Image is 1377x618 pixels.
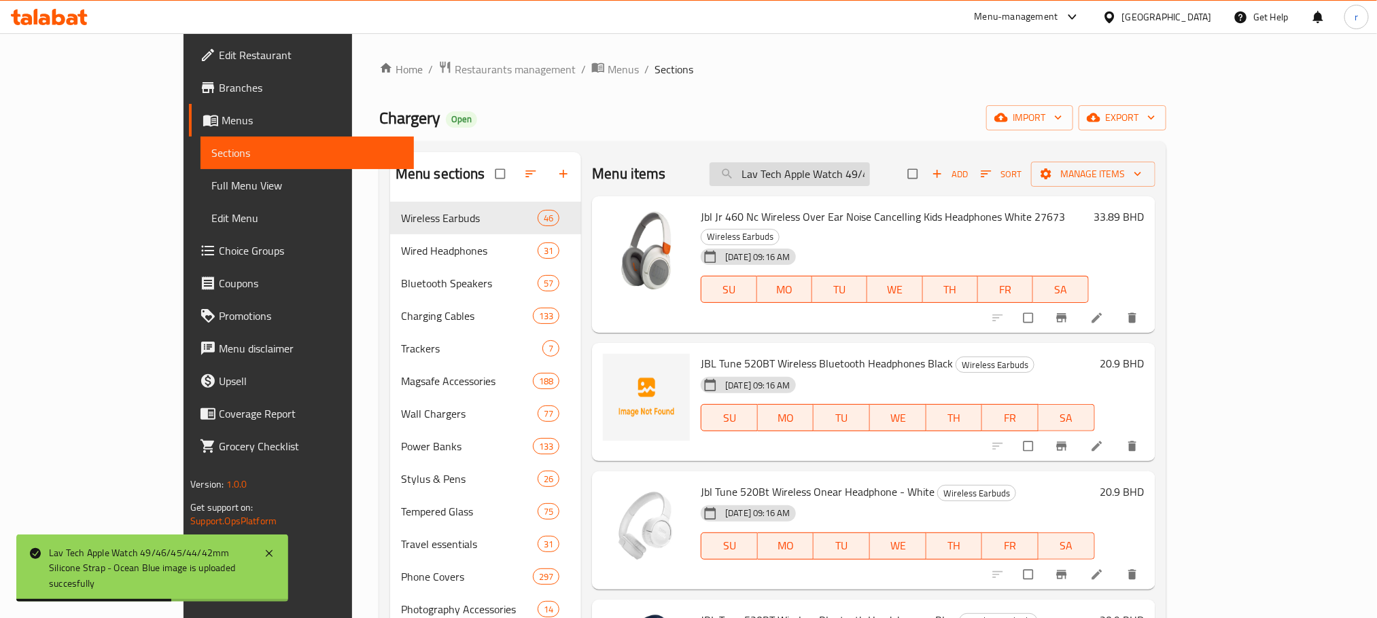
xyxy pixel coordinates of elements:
button: MO [757,276,812,303]
div: Stylus & Pens26 [390,462,581,495]
a: Support.OpsPlatform [190,512,277,530]
span: Stylus & Pens [401,471,538,487]
span: import [997,109,1062,126]
button: delete [1117,560,1150,589]
span: 297 [534,570,559,583]
span: Phone Covers [401,568,533,585]
div: Tempered Glass75 [390,495,581,528]
a: Edit menu item [1090,439,1106,453]
span: Sections [211,145,402,161]
button: SU [701,276,756,303]
div: Travel essentials31 [390,528,581,560]
button: import [986,105,1073,130]
span: [DATE] 09:16 AM [720,507,795,520]
button: FR [982,532,1039,560]
span: 7 [543,342,559,355]
button: SU [701,532,758,560]
button: SA [1039,404,1095,431]
span: Bluetooth Speakers [401,275,538,291]
span: 77 [538,407,559,420]
span: [DATE] 09:16 AM [720,379,795,392]
span: Menus [608,61,639,77]
span: 31 [538,244,559,257]
div: items [538,471,559,487]
div: Tempered Glass [401,503,538,520]
div: Wireless Earbuds [701,229,780,245]
h6: 20.9 BHD [1100,354,1145,373]
span: Full Menu View [211,177,402,194]
button: SU [701,404,758,431]
nav: breadcrumb [379,60,1166,78]
div: Wireless Earbuds [937,485,1016,501]
div: Bluetooth Speakers57 [390,267,581,299]
span: 14 [538,603,559,616]
button: FR [978,276,1033,303]
span: Open [446,113,477,125]
a: Promotions [189,299,413,332]
div: items [533,373,559,389]
span: JBL Tune 520BT Wireless Bluetooth Headphones Black [701,353,953,374]
button: WE [870,532,926,560]
span: Photography Accessories [401,601,538,617]
a: Grocery Checklist [189,430,413,462]
span: 46 [538,212,559,225]
li: / [428,61,433,77]
div: Magsafe Accessories188 [390,365,581,397]
div: Open [446,111,477,128]
span: Menu disclaimer [219,340,402,357]
a: Restaurants management [438,60,576,78]
span: TH [928,280,973,299]
button: TH [926,532,983,560]
div: Wall Chargers77 [390,397,581,430]
a: Menu disclaimer [189,332,413,365]
button: TH [923,276,978,303]
span: Add item [928,164,972,185]
button: WE [867,276,922,303]
span: Grocery Checklist [219,438,402,454]
div: Phone Covers297 [390,560,581,593]
span: 133 [534,310,559,323]
span: Branches [219,79,402,96]
span: Add [932,166,969,182]
span: Travel essentials [401,536,538,552]
a: Upsell [189,365,413,397]
a: Edit Restaurant [189,39,413,71]
button: export [1079,105,1166,130]
span: Sort [981,166,1022,182]
span: Select to update [1015,433,1044,459]
span: Wired Headphones [401,242,538,259]
div: items [538,601,559,617]
a: Sections [201,137,413,169]
span: Get support on: [190,498,253,516]
span: 188 [534,375,559,388]
span: Wireless Earbuds [938,486,1015,501]
span: TH [932,408,977,428]
h6: 20.9 BHD [1100,482,1145,501]
span: Magsafe Accessories [401,373,533,389]
div: items [533,568,559,585]
span: 75 [538,505,559,518]
li: / [581,61,586,77]
a: Coupons [189,267,413,299]
span: SA [1039,280,1083,299]
a: Full Menu View [201,169,413,202]
button: TU [814,404,870,431]
button: Branch-specific-item [1047,303,1079,333]
span: r [1355,10,1358,24]
a: Choice Groups [189,234,413,267]
span: Restaurants management [455,61,576,77]
div: Menu-management [975,9,1058,25]
span: Trackers [401,340,542,357]
span: SA [1044,536,1090,556]
span: MO [763,408,809,428]
span: FR [988,536,1033,556]
img: JBL Tune 520BT Wireless Bluetooth Headphones Black [603,354,690,441]
div: Power Banks133 [390,430,581,462]
div: items [538,405,559,422]
img: Jbl Jr 460 Nc Wireless Over Ear Noise Cancelling Kids Headphones White 27673 [603,207,690,294]
span: 133 [534,440,559,453]
button: Branch-specific-item [1047,431,1079,461]
span: [DATE] 09:16 AM [720,251,795,263]
button: Branch-specific-item [1047,560,1079,589]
